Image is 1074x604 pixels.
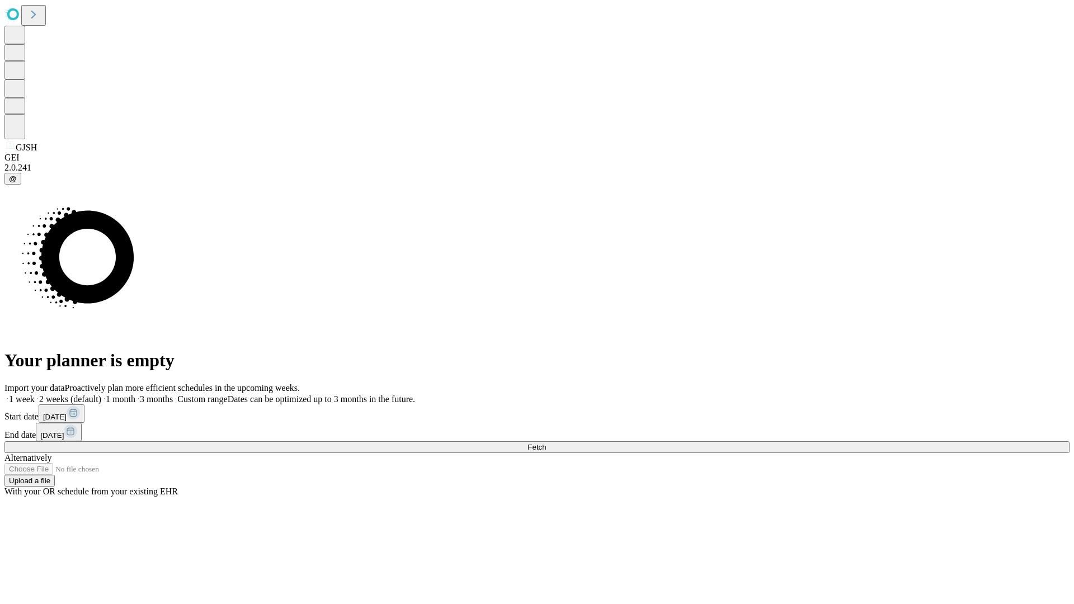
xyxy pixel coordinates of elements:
div: 2.0.241 [4,163,1070,173]
span: Alternatively [4,453,51,463]
span: Proactively plan more efficient schedules in the upcoming weeks. [65,383,300,393]
span: Dates can be optimized up to 3 months in the future. [228,394,415,404]
span: GJSH [16,143,37,152]
span: 1 week [9,394,35,404]
div: Start date [4,404,1070,423]
span: Custom range [177,394,227,404]
span: 3 months [140,394,173,404]
span: With your OR schedule from your existing EHR [4,487,178,496]
button: [DATE] [36,423,82,441]
div: End date [4,423,1070,441]
div: GEI [4,153,1070,163]
span: 1 month [106,394,135,404]
button: [DATE] [39,404,84,423]
h1: Your planner is empty [4,350,1070,371]
button: Fetch [4,441,1070,453]
button: Upload a file [4,475,55,487]
span: 2 weeks (default) [39,394,101,404]
span: [DATE] [43,413,67,421]
button: @ [4,173,21,185]
span: [DATE] [40,431,64,440]
span: Import your data [4,383,65,393]
span: Fetch [527,443,546,451]
span: @ [9,174,17,183]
